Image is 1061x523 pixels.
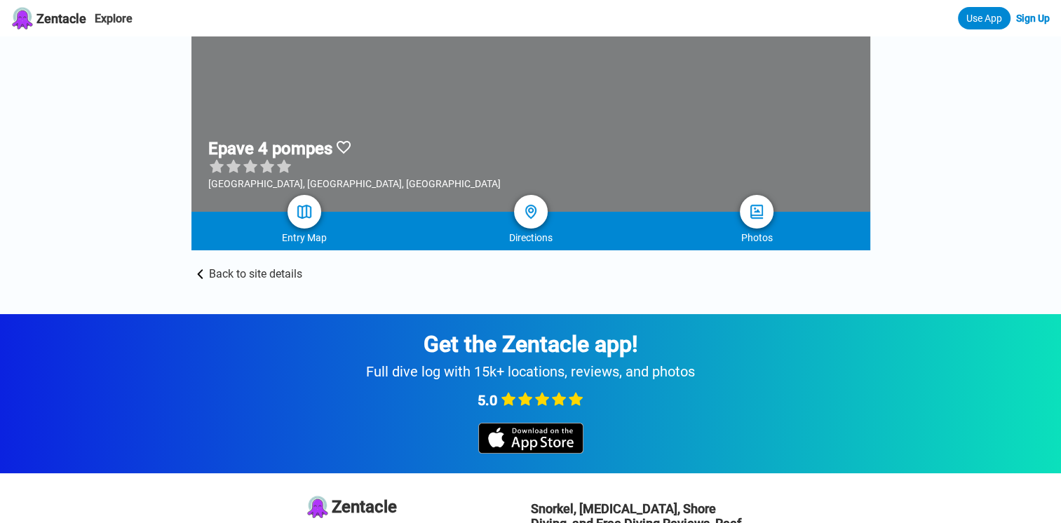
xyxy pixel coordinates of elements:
[191,232,418,243] div: Entry Map
[417,232,644,243] div: Directions
[208,139,332,158] h1: Epave 4 pompes
[17,331,1044,358] div: Get the Zentacle app!
[958,7,1011,29] a: Use App
[644,232,870,243] div: Photos
[11,7,34,29] img: Zentacle logo
[478,392,497,409] span: 5.0
[288,195,321,229] a: map
[208,178,501,189] div: [GEOGRAPHIC_DATA], [GEOGRAPHIC_DATA], [GEOGRAPHIC_DATA]
[36,11,86,26] span: Zentacle
[332,497,397,517] span: Zentacle
[296,203,313,220] img: map
[478,443,583,456] a: iOS app store
[748,203,765,220] img: photos
[306,496,329,518] img: logo
[514,195,548,229] a: directions
[740,195,773,229] a: photos
[478,423,583,454] img: iOS app store
[191,250,870,280] a: Back to site details
[522,203,539,220] img: directions
[17,363,1044,380] div: Full dive log with 15k+ locations, reviews, and photos
[1016,13,1050,24] a: Sign Up
[11,7,86,29] a: Zentacle logoZentacle
[95,12,133,25] a: Explore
